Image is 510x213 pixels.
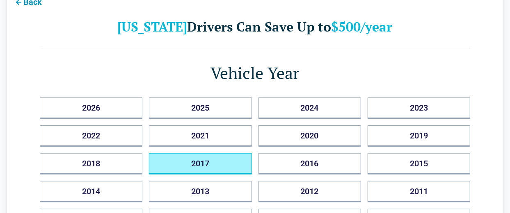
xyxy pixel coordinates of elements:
[332,18,393,35] b: $500/year
[40,181,142,202] button: 2014
[40,18,470,35] h2: Drivers Can Save Up to
[40,61,470,84] h1: Vehicle Year
[258,97,361,119] button: 2024
[149,181,252,202] button: 2013
[258,153,361,174] button: 2016
[368,153,470,174] button: 2015
[368,97,470,119] button: 2023
[40,97,142,119] button: 2026
[368,181,470,202] button: 2011
[258,181,361,202] button: 2012
[149,97,252,119] button: 2025
[40,153,142,174] button: 2018
[118,18,188,35] b: [US_STATE]
[258,125,361,147] button: 2020
[40,125,142,147] button: 2022
[149,125,252,147] button: 2021
[368,125,470,147] button: 2019
[149,153,252,174] button: 2017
